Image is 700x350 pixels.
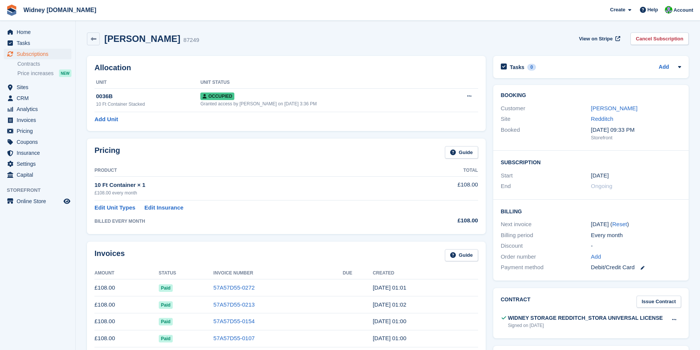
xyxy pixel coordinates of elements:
div: NEW [59,69,71,77]
th: Invoice Number [214,267,343,279]
h2: Allocation [94,63,478,72]
td: £108.00 [94,296,159,313]
div: Next invoice [501,220,591,229]
a: menu [4,115,71,125]
div: Start [501,171,591,180]
span: Ongoing [591,183,612,189]
time: 2025-06-23 00:00:54 UTC [373,318,406,324]
a: Guide [445,146,478,159]
div: [DATE] ( ) [591,220,681,229]
span: Storefront [7,187,75,194]
a: menu [4,137,71,147]
h2: Billing [501,207,681,215]
th: Due [343,267,373,279]
h2: Subscription [501,158,681,166]
div: End [501,182,591,191]
a: Price increases NEW [17,69,71,77]
th: Status [159,267,214,279]
a: menu [4,38,71,48]
div: Discount [501,242,591,250]
span: Subscriptions [17,49,62,59]
a: Issue Contract [637,296,681,308]
div: 0036B [96,92,200,101]
span: Capital [17,170,62,180]
td: £108.00 [94,313,159,330]
a: Contracts [17,60,71,68]
td: £108.00 [94,330,159,347]
h2: Contract [501,296,531,308]
div: £108.00 every month [94,190,406,196]
a: menu [4,126,71,136]
div: 87249 [183,36,199,45]
span: Account [674,6,693,14]
a: 57A57D55-0213 [214,301,255,308]
span: Tasks [17,38,62,48]
span: Occupied [200,93,234,100]
div: [DATE] 09:33 PM [591,126,681,134]
time: 2025-05-23 00:00:20 UTC [373,335,406,341]
td: £108.00 [406,176,478,200]
span: Invoices [17,115,62,125]
th: Total [406,165,478,177]
a: menu [4,196,71,207]
span: Coupons [17,137,62,147]
a: Cancel Subscription [630,32,689,45]
div: Debit/Credit Card [591,263,681,272]
div: Payment method [501,263,591,272]
span: CRM [17,93,62,103]
a: 57A57D55-0107 [214,335,255,341]
span: Online Store [17,196,62,207]
a: Add Unit [94,115,118,124]
th: Product [94,165,406,177]
th: Created [373,267,478,279]
div: 0 [527,64,536,71]
div: WIDNEY STORAGE REDDITCH_STORA UNIVERSAL LICENSE [508,314,663,322]
div: Signed on [DATE] [508,322,663,329]
a: menu [4,27,71,37]
span: Home [17,27,62,37]
div: Booked [501,126,591,142]
div: Order number [501,253,591,261]
span: View on Stripe [579,35,613,43]
div: Every month [591,231,681,240]
span: Settings [17,159,62,169]
a: menu [4,104,71,114]
span: Paid [159,335,173,342]
div: 10 Ft Container Stacked [96,101,200,108]
a: Edit Insurance [144,204,183,212]
span: Analytics [17,104,62,114]
a: Add [591,253,601,261]
span: Price increases [17,70,54,77]
h2: Invoices [94,249,125,262]
a: Preview store [62,197,71,206]
div: 10 Ft Container × 1 [94,181,406,190]
div: Storefront [591,134,681,142]
span: Create [610,6,625,14]
div: BILLED EVERY MONTH [94,218,406,225]
div: £108.00 [406,216,478,225]
div: Billing period [501,231,591,240]
a: 57A57D55-0272 [214,284,255,291]
a: 57A57D55-0154 [214,318,255,324]
span: Pricing [17,126,62,136]
th: Unit [94,77,200,89]
span: Help [647,6,658,14]
span: Insurance [17,148,62,158]
img: stora-icon-8386f47178a22dfd0bd8f6a31ec36ba5ce8667c1dd55bd0f319d3a0aa187defe.svg [6,5,17,16]
a: Edit Unit Types [94,204,135,212]
a: Add [659,63,669,72]
th: Unit Status [200,77,445,89]
span: Paid [159,318,173,325]
div: - [591,242,681,250]
a: Widney [DOMAIN_NAME] [20,4,99,16]
span: Paid [159,284,173,292]
a: Redditch [591,116,613,122]
div: Customer [501,104,591,113]
td: £108.00 [94,279,159,296]
a: View on Stripe [576,32,622,45]
time: 2025-07-23 00:02:07 UTC [373,301,406,308]
span: Sites [17,82,62,93]
a: menu [4,159,71,169]
time: 2025-08-23 00:01:48 UTC [373,284,406,291]
a: menu [4,49,71,59]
